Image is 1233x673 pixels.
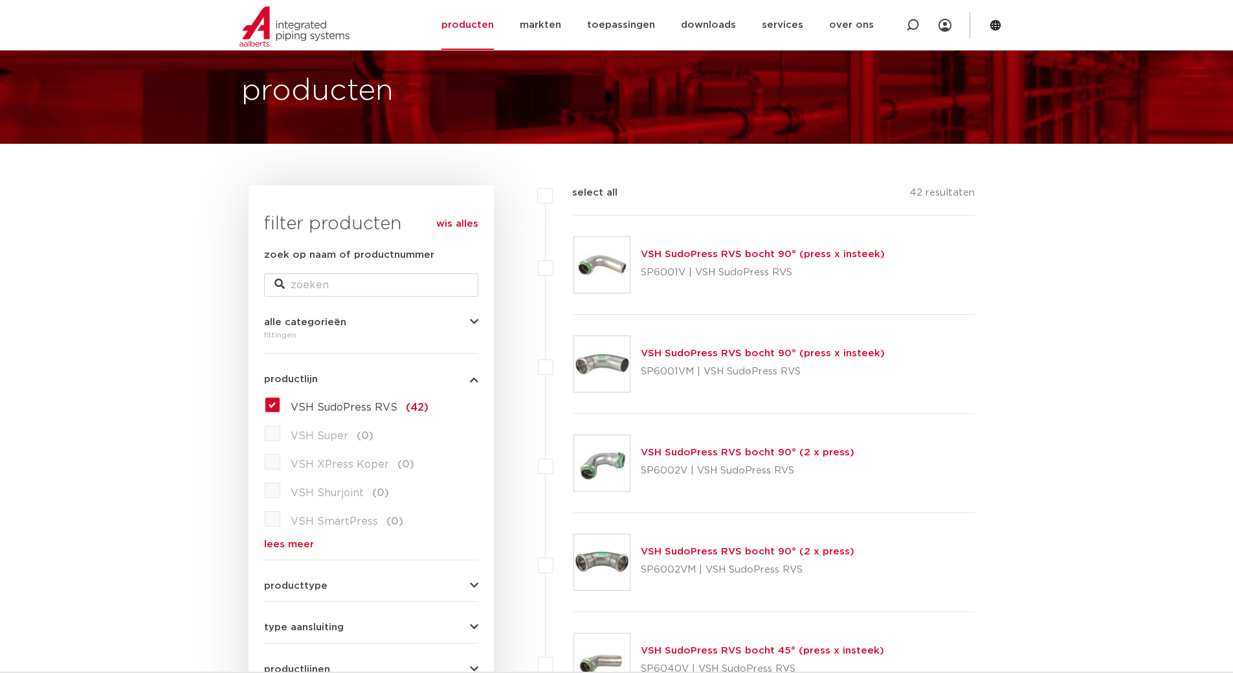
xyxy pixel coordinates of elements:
[574,534,630,590] img: Thumbnail for VSH SudoPress RVS bocht 90° (2 x press)
[386,516,403,527] span: (0)
[436,216,478,232] a: wis alles
[264,374,478,384] button: productlijn
[264,273,478,297] input: zoeken
[264,374,318,384] span: productlijn
[372,488,389,498] span: (0)
[397,459,414,470] span: (0)
[264,317,478,327] button: alle categorieën
[357,431,373,441] span: (0)
[264,317,346,327] span: alle categorieën
[641,646,884,656] a: VSH SudoPress RVS bocht 45° (press x insteek)
[574,435,630,491] img: Thumbnail for VSH SudoPress RVS bocht 90° (2 x press)
[641,560,854,580] p: SP6002VM | VSH SudoPress RVS
[264,211,478,237] h3: filter producten
[553,185,617,201] label: select all
[264,540,478,549] a: lees meer
[291,459,389,470] span: VSH XPress Koper
[264,247,434,263] label: zoek op naam of productnummer
[291,431,348,441] span: VSH Super
[291,402,397,413] span: VSH SudoPress RVS
[291,488,364,498] span: VSH Shurjoint
[264,581,328,591] span: producttype
[641,448,854,457] a: VSH SudoPress RVS bocht 90° (2 x press)
[909,185,975,205] p: 42 resultaten
[574,237,630,293] img: Thumbnail for VSH SudoPress RVS bocht 90° (press x insteek)
[264,622,344,632] span: type aansluiting
[641,461,854,481] p: SP6002V | VSH SudoPress RVS
[264,581,478,591] button: producttype
[291,516,378,527] span: VSH SmartPress
[641,262,885,283] p: SP6001V | VSH SudoPress RVS
[241,71,394,112] h1: producten
[264,622,478,632] button: type aansluiting
[641,348,885,358] a: VSH SudoPress RVS bocht 90° (press x insteek)
[641,249,885,259] a: VSH SudoPress RVS bocht 90° (press x insteek)
[406,402,428,413] span: (42)
[264,327,478,343] div: fittingen
[574,336,630,392] img: Thumbnail for VSH SudoPress RVS bocht 90° (press x insteek)
[641,361,885,382] p: SP6001VM | VSH SudoPress RVS
[641,547,854,556] a: VSH SudoPress RVS bocht 90° (2 x press)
